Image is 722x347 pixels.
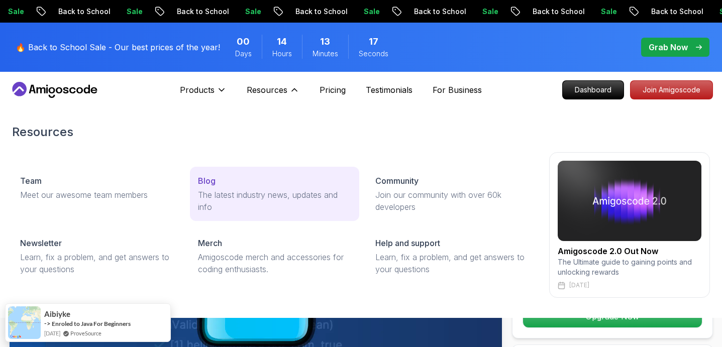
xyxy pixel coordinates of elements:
[375,251,529,275] p: Learn, fix a problem, and get answers to your questions
[235,49,252,59] span: Days
[20,237,62,249] p: Newsletter
[320,35,330,49] span: 13 Minutes
[190,229,360,283] a: MerchAmigoscode merch and accessories for coding enthusiasts.
[12,229,182,283] a: NewsletterLearn, fix a problem, and get answers to your questions
[517,7,585,17] p: Back to School
[198,237,222,249] p: Merch
[44,329,60,337] span: [DATE]
[180,84,227,104] button: Products
[198,251,352,275] p: Amigoscode merch and accessories for coding enthusiasts.
[375,189,529,213] p: Join our community with over 60k developers
[367,229,537,283] a: Help and supportLearn, fix a problem, and get answers to your questions
[466,7,498,17] p: Sale
[111,7,143,17] p: Sale
[313,49,338,59] span: Minutes
[348,7,380,17] p: Sale
[359,49,388,59] span: Seconds
[649,41,688,53] p: Grab Now
[375,175,419,187] p: Community
[366,84,412,96] a: Testimonials
[562,80,624,99] a: Dashboard
[247,84,287,96] p: Resources
[20,189,174,201] p: Meet our awesome team members
[12,124,710,140] h2: Resources
[12,167,182,209] a: TeamMeet our awesome team members
[549,152,710,298] a: amigoscode 2.0Amigoscode 2.0 Out NowThe Ultimate guide to gaining points and unlocking rewards[DATE]
[631,81,712,99] p: Join Amigoscode
[44,310,70,318] span: Aibiyke
[367,167,537,221] a: CommunityJoin our community with over 60k developers
[198,189,352,213] p: The latest industry news, updates and info
[229,7,261,17] p: Sale
[70,329,101,337] a: ProveSource
[247,84,299,104] button: Resources
[16,41,220,53] p: 🔥 Back to School Sale - Our best prices of the year!
[563,81,624,99] p: Dashboard
[190,167,360,221] a: BlogThe latest industry news, updates and info
[198,175,216,187] p: Blog
[433,84,482,96] a: For Business
[277,35,287,49] span: 14 Hours
[369,35,378,49] span: 17 Seconds
[44,319,51,327] span: ->
[320,84,346,96] a: Pricing
[558,245,701,257] h2: Amigoscode 2.0 Out Now
[635,7,703,17] p: Back to School
[558,161,701,241] img: amigoscode 2.0
[180,84,215,96] p: Products
[52,320,131,327] a: Enroled to Java For Beginners
[585,7,617,17] p: Sale
[20,175,42,187] p: Team
[8,306,41,339] img: provesource social proof notification image
[237,35,250,49] span: 0 Days
[42,7,111,17] p: Back to School
[272,49,292,59] span: Hours
[279,7,348,17] p: Back to School
[569,281,589,289] p: [DATE]
[558,257,701,277] p: The Ultimate guide to gaining points and unlocking rewards
[398,7,466,17] p: Back to School
[161,7,229,17] p: Back to School
[375,237,440,249] p: Help and support
[630,80,713,99] a: Join Amigoscode
[20,251,174,275] p: Learn, fix a problem, and get answers to your questions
